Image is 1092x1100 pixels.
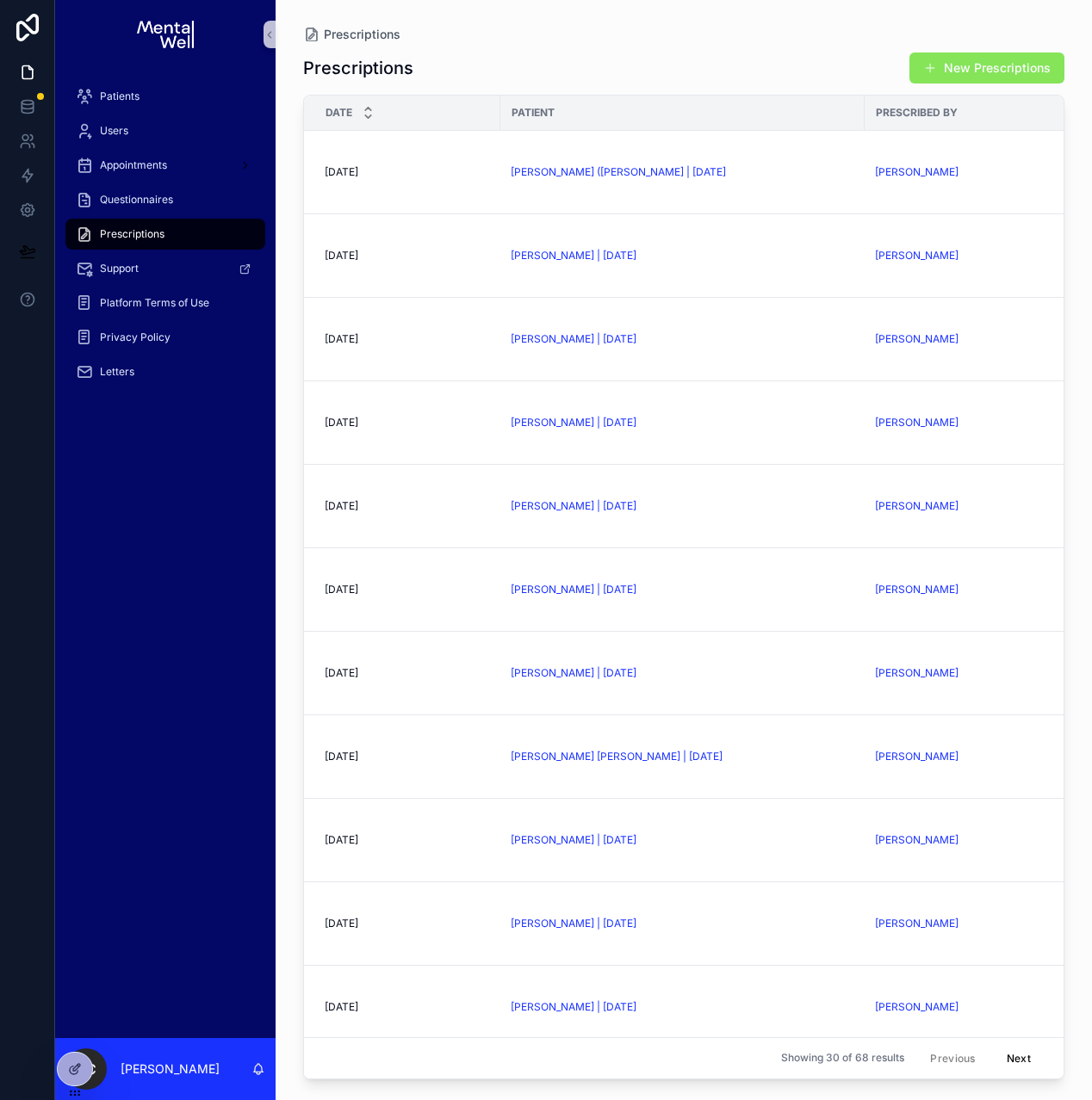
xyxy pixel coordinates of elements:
a: Platform Terms of Use [65,287,265,318]
a: Appointments [65,150,265,181]
a: [PERSON_NAME] [875,332,1081,346]
button: Next [995,1045,1043,1072]
a: [PERSON_NAME] [875,750,959,763]
span: Platform Terms of Use [100,296,209,310]
a: [PERSON_NAME] | [DATE] [511,666,636,680]
a: [DATE] [325,1000,490,1014]
a: [PERSON_NAME] | [DATE] [511,1000,636,1014]
a: [PERSON_NAME] [875,165,1081,179]
span: [DATE] [325,249,358,263]
a: [PERSON_NAME] | [DATE] [511,416,636,429]
a: [DATE] [325,165,490,179]
span: Patient [512,106,555,120]
a: [PERSON_NAME] [875,1000,959,1014]
span: [DATE] [325,583,358,596]
a: [PERSON_NAME] [875,332,959,346]
span: [DATE] [325,917,358,930]
a: Support [65,253,265,284]
a: [PERSON_NAME] [875,416,959,429]
a: Questionnaires [65,184,265,215]
span: Prescribed By [876,106,958,120]
span: [PERSON_NAME] ([PERSON_NAME] | [DATE] [511,165,726,179]
a: [PERSON_NAME] [875,666,959,680]
a: [PERSON_NAME] [PERSON_NAME] | [DATE] [511,750,723,763]
span: Support [100,262,139,275]
a: Patients [65,81,265,112]
span: Patients [100,90,140,103]
a: [PERSON_NAME] | [DATE] [511,499,854,513]
span: [PERSON_NAME] | [DATE] [511,583,636,596]
p: [PERSON_NAME] [121,1060,220,1078]
a: [PERSON_NAME] [875,833,959,847]
a: [PERSON_NAME] [875,416,1081,429]
a: [DATE] [325,750,490,763]
a: [PERSON_NAME] | [DATE] [511,833,636,847]
a: [DATE] [325,583,490,596]
a: [PERSON_NAME] | [DATE] [511,499,636,513]
a: [DATE] [325,499,490,513]
span: [DATE] [325,416,358,429]
a: [PERSON_NAME] [875,499,1081,513]
span: [DATE] [325,332,358,346]
h1: Prescriptions [303,56,413,80]
span: Date [326,106,352,120]
a: [PERSON_NAME] | [DATE] [511,416,854,429]
a: Prescriptions [303,26,400,43]
a: [PERSON_NAME] | [DATE] [511,833,854,847]
a: [PERSON_NAME] [875,249,1081,263]
a: [PERSON_NAME] | [DATE] [511,332,636,346]
a: Users [65,115,265,146]
a: Privacy Policy [65,322,265,353]
a: [PERSON_NAME] ([PERSON_NAME] | [DATE] [511,165,854,179]
span: [DATE] [325,165,358,179]
div: scrollable content [55,69,276,410]
a: [PERSON_NAME] [875,917,1081,930]
a: Prescriptions [65,219,265,250]
span: [PERSON_NAME] [875,583,959,596]
a: [PERSON_NAME] [875,917,959,930]
a: [DATE] [325,332,490,346]
a: [PERSON_NAME] | [DATE] [511,917,636,930]
a: [PERSON_NAME] [875,165,959,179]
span: Prescriptions [324,26,400,43]
a: [PERSON_NAME] [875,833,1081,847]
a: New Prescriptions [909,53,1064,83]
a: [PERSON_NAME] [PERSON_NAME] | [DATE] [511,750,854,763]
span: Privacy Policy [100,331,171,344]
span: Letters [100,365,134,379]
a: [DATE] [325,917,490,930]
span: Users [100,124,128,138]
span: [DATE] [325,499,358,513]
img: App logo [137,21,193,48]
a: [DATE] [325,833,490,847]
a: [PERSON_NAME] | [DATE] [511,249,636,263]
a: [DATE] [325,416,490,429]
span: [DATE] [325,1000,358,1014]
a: [DATE] [325,666,490,680]
a: [PERSON_NAME] | [DATE] [511,583,854,596]
span: Showing 30 of 68 results [781,1052,904,1066]
a: [PERSON_NAME] | [DATE] [511,332,854,346]
span: Questionnaires [100,193,173,207]
a: [PERSON_NAME] [875,499,959,513]
a: [PERSON_NAME] [875,750,1081,763]
span: Prescriptions [100,227,164,241]
span: [DATE] [325,833,358,847]
a: [PERSON_NAME] [875,1000,1081,1014]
